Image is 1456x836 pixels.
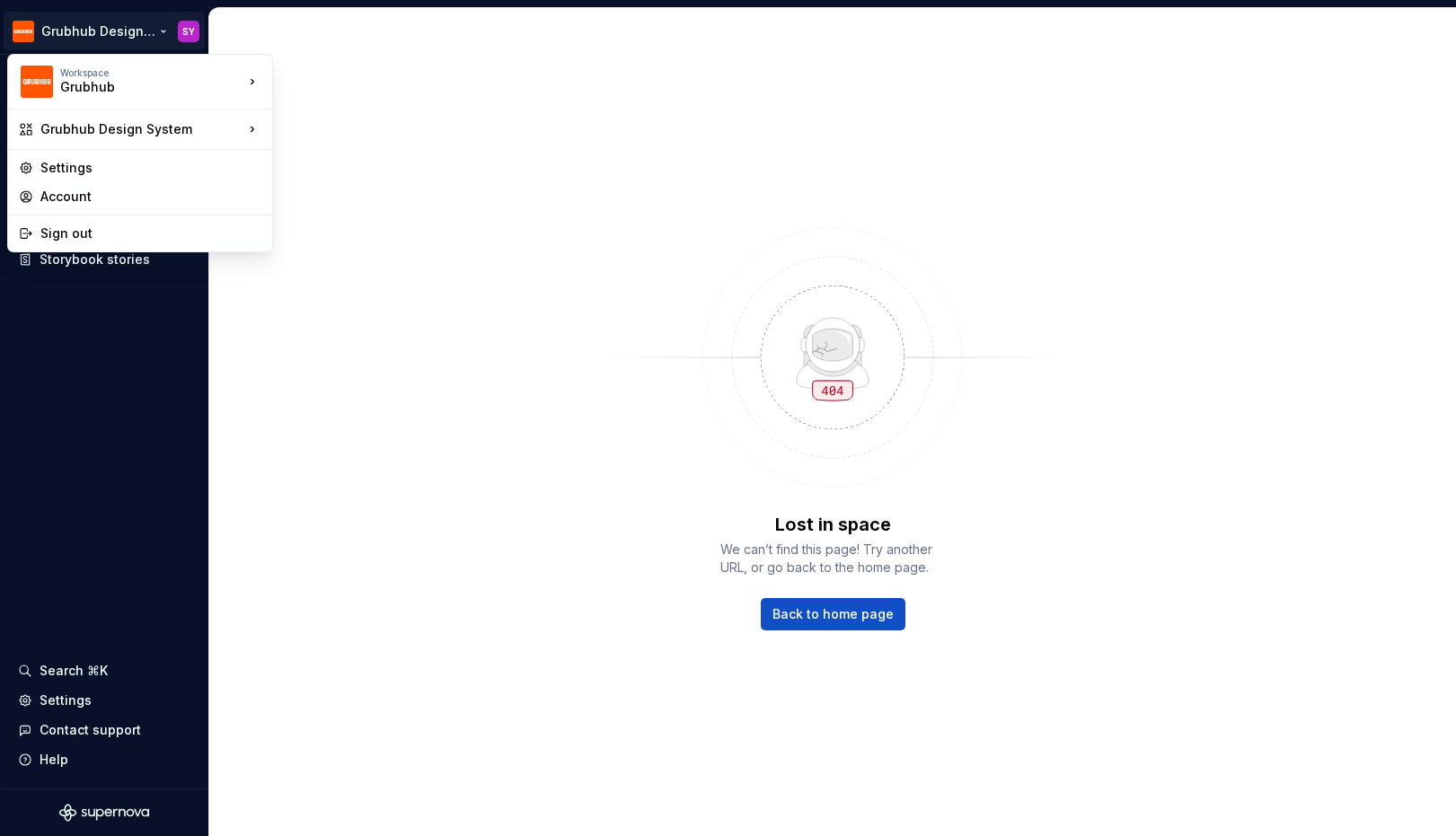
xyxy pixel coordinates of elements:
div: Account [40,188,261,206]
img: 4e8d6f31-f5cf-47b4-89aa-e4dec1dc0822.png [21,66,53,98]
div: Settings [40,159,261,177]
div: Grubhub [60,78,213,96]
div: Sign out [40,224,261,242]
div: Grubhub Design System [40,120,243,138]
div: Workspace [60,67,243,78]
